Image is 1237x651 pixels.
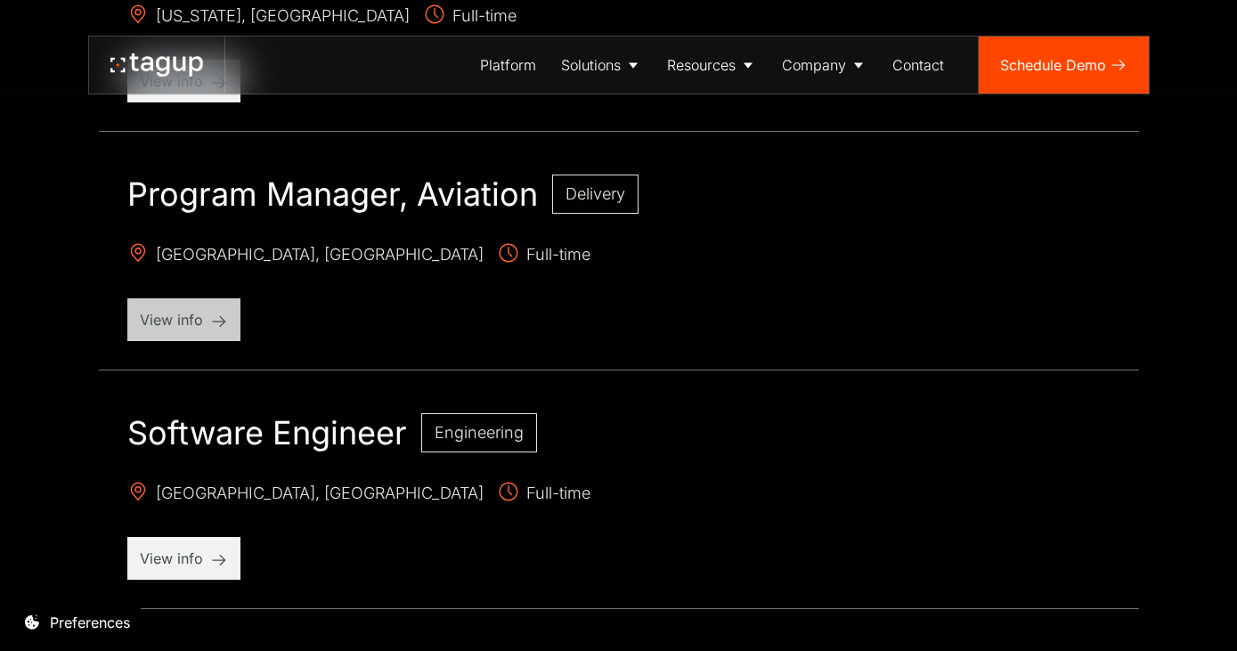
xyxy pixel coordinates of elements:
div: Contact [892,54,944,76]
a: Platform [468,37,549,94]
a: Schedule Demo [979,37,1149,94]
div: Preferences [50,612,130,633]
a: Contact [880,37,956,94]
span: [GEOGRAPHIC_DATA], [GEOGRAPHIC_DATA] [127,481,484,509]
span: Full-time [498,242,590,270]
div: Company [782,54,846,76]
a: Solutions [549,37,655,94]
span: Engineering [435,423,524,442]
div: Platform [480,54,536,76]
span: [GEOGRAPHIC_DATA], [GEOGRAPHIC_DATA] [127,242,484,270]
h2: Program Manager, Aviation [127,175,538,214]
span: Delivery [566,184,625,203]
p: View info [140,309,228,330]
p: View info [140,548,228,569]
div: Solutions [561,54,621,76]
a: Resources [655,37,769,94]
a: Company [769,37,880,94]
div: Resources [667,54,736,76]
h2: Software Engineer [127,413,407,452]
div: Schedule Demo [1000,54,1106,76]
span: Full-time [498,481,590,509]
